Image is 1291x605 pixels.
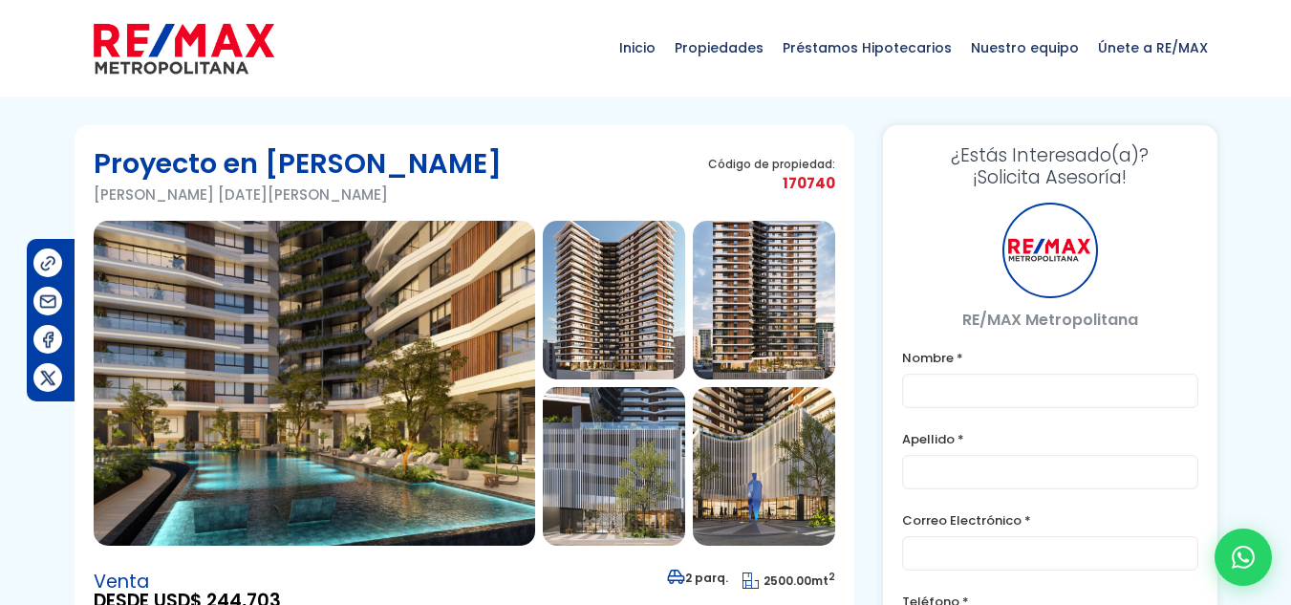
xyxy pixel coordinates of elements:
[902,308,1198,332] p: RE/MAX Metropolitana
[543,387,685,546] img: Proyecto en Piantini
[1088,19,1217,76] span: Únete a RE/MAX
[1002,203,1098,298] div: RE/MAX Metropolitana
[742,573,835,589] span: mt
[693,387,835,546] img: Proyecto en Piantini
[38,330,58,350] img: Compartir
[38,253,58,273] img: Compartir
[708,171,835,195] span: 170740
[902,144,1198,166] span: ¿Estás Interesado(a)?
[610,19,665,76] span: Inicio
[38,292,58,312] img: Compartir
[543,221,685,379] img: Proyecto en Piantini
[94,573,291,592] span: Venta
[665,19,773,76] span: Propiedades
[94,183,502,206] p: [PERSON_NAME] [DATE][PERSON_NAME]
[708,157,835,171] span: Código de propiedad:
[773,19,961,76] span: Préstamos Hipotecarios
[902,144,1198,188] h3: ¡Solicita Asesoría!
[94,221,535,546] img: Proyecto en Piantini
[828,570,835,584] sup: 2
[38,368,58,388] img: Compartir
[961,19,1088,76] span: Nuestro equipo
[902,346,1198,370] label: Nombre *
[764,573,811,589] span: 2500.00
[902,508,1198,532] label: Correo Electrónico *
[902,427,1198,451] label: Apellido *
[667,570,728,586] span: 2 parq.
[94,144,502,183] h1: Proyecto en [PERSON_NAME]
[693,221,835,379] img: Proyecto en Piantini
